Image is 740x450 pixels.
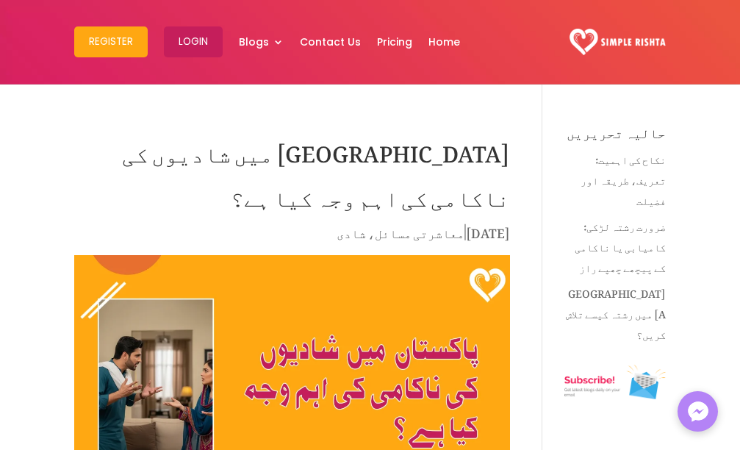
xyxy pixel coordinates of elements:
[74,26,148,57] button: Register
[581,144,666,211] a: نکاح کی اہمیت: تعریف، طریقہ اور فضیلت
[564,126,666,147] h4: حالیہ تحریریں
[337,215,464,246] a: معاشرتی مسائل، شادی
[74,4,148,80] a: Register
[466,215,510,246] span: [DATE]
[164,4,223,80] a: Login
[300,4,361,80] a: Contact Us
[575,211,666,278] a: ضرورت رشتہ لڑکی: کامیابی یا ناکامی کے پیچھے چھپے راز
[566,278,666,345] a: [GEOGRAPHIC_DATA] میں رشتہ کیسے تلاش کریں؟
[239,4,284,80] a: Blogs
[74,126,510,222] h1: [GEOGRAPHIC_DATA] میں شادیوں کی ناکامی کی اہم وجہ کیا ہے؟
[74,222,510,251] p: |
[428,4,460,80] a: Home
[164,26,223,57] button: Login
[377,4,412,80] a: Pricing
[683,397,713,426] img: Messenger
